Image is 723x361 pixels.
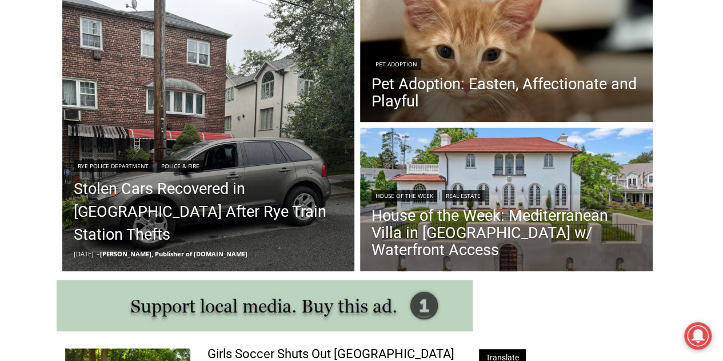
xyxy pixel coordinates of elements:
[3,118,112,161] span: Open Tues. - Sun. [PHONE_NUMBER]
[372,190,437,201] a: House of the Week
[118,72,168,137] div: Located at [STREET_ADDRESS][PERSON_NAME]
[299,114,530,140] span: Intern @ [DOMAIN_NAME]
[1,115,115,142] a: Open Tues. - Sun. [PHONE_NUMBER]
[74,160,153,172] a: Rye Police Department
[372,76,641,110] a: Pet Adoption: Easten, Affectionate and Playful
[57,280,473,331] img: support local media, buy this ad
[360,128,653,274] img: 514 Alda Road, Mamaroneck
[360,128,653,274] a: Read More House of the Week: Mediterranean Villa in Mamaroneck w/ Waterfront Access
[372,207,641,259] a: House of the Week: Mediterranean Villa in [GEOGRAPHIC_DATA] w/ Waterfront Access
[289,1,540,111] div: "I learned about the history of a place I’d honestly never considered even as a resident of [GEOG...
[442,190,485,201] a: Real Estate
[372,58,421,70] a: Pet Adoption
[74,158,343,172] div: |
[157,160,203,172] a: Police & Fire
[100,249,247,258] a: [PERSON_NAME], Publisher of [DOMAIN_NAME]
[74,249,94,258] time: [DATE]
[74,177,343,246] a: Stolen Cars Recovered in [GEOGRAPHIC_DATA] After Rye Train Station Thefts
[372,188,641,201] div: |
[97,249,100,258] span: –
[275,111,554,142] a: Intern @ [DOMAIN_NAME]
